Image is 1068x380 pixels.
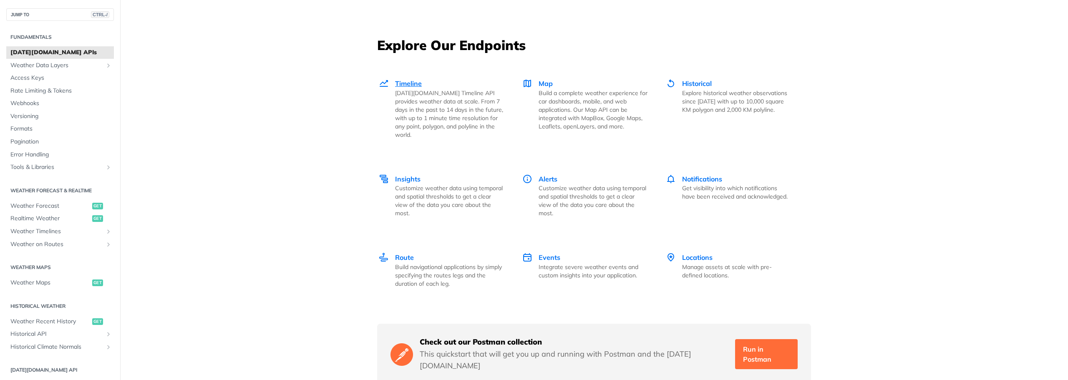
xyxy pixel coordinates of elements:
[6,148,114,161] a: Error Handling
[395,184,504,217] p: Customize weather data using temporal and spatial thresholds to get a clear view of the data you ...
[91,11,109,18] span: CTRL-/
[377,36,811,54] h3: Explore Our Endpoints
[379,78,389,88] img: Timeline
[105,344,112,350] button: Show subpages for Historical Climate Normals
[522,174,532,184] img: Alerts
[6,123,114,135] a: Formats
[379,174,389,184] img: Insights
[10,74,112,82] span: Access Keys
[10,138,112,146] span: Pagination
[6,46,114,59] a: [DATE][DOMAIN_NAME] APIs
[105,228,112,235] button: Show subpages for Weather Timelines
[513,235,657,305] a: Events Events Integrate severe weather events and custom insights into your application.
[92,203,103,209] span: get
[6,200,114,212] a: Weather Forecastget
[6,277,114,289] a: Weather Mapsget
[420,348,728,372] p: This quickstart that will get you up and running with Postman and the [DATE][DOMAIN_NAME]
[6,110,114,123] a: Versioning
[666,252,676,262] img: Locations
[657,61,800,156] a: Historical Historical Explore historical weather observations since [DATE] with up to 10,000 squa...
[10,279,90,287] span: Weather Maps
[522,252,532,262] img: Events
[6,59,114,72] a: Weather Data LayersShow subpages for Weather Data Layers
[10,87,112,95] span: Rate Limiting & Tokens
[379,252,389,262] img: Route
[92,215,103,222] span: get
[395,79,422,88] span: Timeline
[539,79,553,88] span: Map
[6,161,114,174] a: Tools & LibrariesShow subpages for Tools & Libraries
[6,136,114,148] a: Pagination
[6,238,114,251] a: Weather on RoutesShow subpages for Weather on Routes
[378,235,513,305] a: Route Route Build navigational applications by simply specifying the routes legs and the duration...
[682,175,722,183] span: Notifications
[92,318,103,325] span: get
[390,342,413,367] img: Postman Logo
[92,279,103,286] span: get
[10,61,103,70] span: Weather Data Layers
[6,212,114,225] a: Realtime Weatherget
[539,89,647,131] p: Build a complete weather experience for car dashboards, mobile, and web applications. Our Map API...
[10,151,112,159] span: Error Handling
[10,214,90,223] span: Realtime Weather
[395,253,414,262] span: Route
[6,72,114,84] a: Access Keys
[10,48,112,57] span: [DATE][DOMAIN_NAME] APIs
[10,163,103,171] span: Tools & Libraries
[6,85,114,97] a: Rate Limiting & Tokens
[395,89,504,139] p: [DATE][DOMAIN_NAME] Timeline API provides weather data at scale. From 7 days in the past to 14 da...
[682,89,791,114] p: Explore historical weather observations since [DATE] with up to 10,000 square KM polygon and 2,00...
[420,337,728,347] h5: Check out our Postman collection
[6,187,114,194] h2: Weather Forecast & realtime
[10,227,103,236] span: Weather Timelines
[6,341,114,353] a: Historical Climate NormalsShow subpages for Historical Climate Normals
[682,263,791,279] p: Manage assets at scale with pre-defined locations.
[378,61,513,156] a: Timeline Timeline [DATE][DOMAIN_NAME] Timeline API provides weather data at scale. From 7 days in...
[513,61,657,156] a: Map Map Build a complete weather experience for car dashboards, mobile, and web applications. Our...
[682,253,713,262] span: Locations
[6,33,114,41] h2: Fundamentals
[666,78,676,88] img: Historical
[10,330,103,338] span: Historical API
[6,302,114,310] h2: Historical Weather
[657,156,800,235] a: Notifications Notifications Get visibility into which notifications have been received and acknow...
[6,264,114,271] h2: Weather Maps
[10,202,90,210] span: Weather Forecast
[10,317,90,326] span: Weather Recent History
[105,62,112,69] button: Show subpages for Weather Data Layers
[105,164,112,171] button: Show subpages for Tools & Libraries
[10,240,103,249] span: Weather on Routes
[10,112,112,121] span: Versioning
[10,99,112,108] span: Webhooks
[682,79,712,88] span: Historical
[105,241,112,248] button: Show subpages for Weather on Routes
[735,339,798,369] a: Run in Postman
[105,331,112,337] button: Show subpages for Historical API
[10,343,103,351] span: Historical Climate Normals
[6,315,114,328] a: Weather Recent Historyget
[395,175,421,183] span: Insights
[539,184,647,217] p: Customize weather data using temporal and spatial thresholds to get a clear view of the data you ...
[666,174,676,184] img: Notifications
[682,184,791,201] p: Get visibility into which notifications have been received and acknowledged.
[6,328,114,340] a: Historical APIShow subpages for Historical API
[378,156,513,235] a: Insights Insights Customize weather data using temporal and spatial thresholds to get a clear vie...
[657,235,800,305] a: Locations Locations Manage assets at scale with pre-defined locations.
[539,253,560,262] span: Events
[395,263,504,288] p: Build navigational applications by simply specifying the routes legs and the duration of each leg.
[522,78,532,88] img: Map
[539,263,647,279] p: Integrate severe weather events and custom insights into your application.
[6,8,114,21] button: JUMP TOCTRL-/
[539,175,557,183] span: Alerts
[6,225,114,238] a: Weather TimelinesShow subpages for Weather Timelines
[6,97,114,110] a: Webhooks
[513,156,657,235] a: Alerts Alerts Customize weather data using temporal and spatial thresholds to get a clear view of...
[10,125,112,133] span: Formats
[6,366,114,374] h2: [DATE][DOMAIN_NAME] API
